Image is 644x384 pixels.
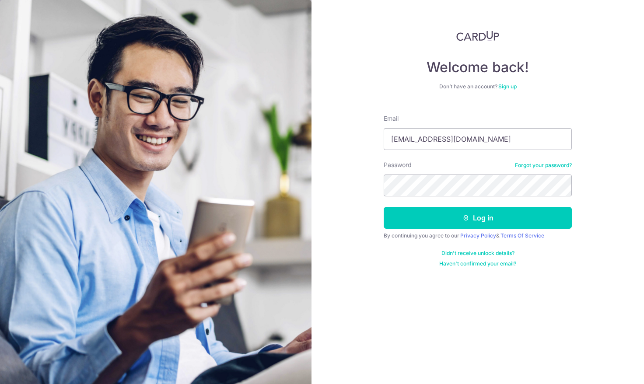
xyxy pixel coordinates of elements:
h4: Welcome back! [384,59,572,76]
label: Password [384,161,412,169]
div: By continuing you agree to our & [384,232,572,239]
input: Enter your Email [384,128,572,150]
label: Email [384,114,399,123]
a: Privacy Policy [460,232,496,239]
a: Sign up [498,83,517,90]
a: Haven't confirmed your email? [439,260,516,267]
div: Don’t have an account? [384,83,572,90]
a: Didn't receive unlock details? [441,250,514,257]
button: Log in [384,207,572,229]
img: CardUp Logo [456,31,499,41]
a: Terms Of Service [500,232,544,239]
a: Forgot your password? [515,162,572,169]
